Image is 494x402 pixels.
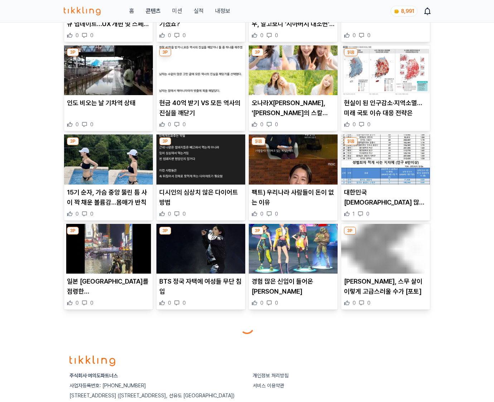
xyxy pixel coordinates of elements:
[275,210,278,217] span: 0
[156,134,246,221] div: 3P 디시인의 심상치 않은 다이어트 방법 디시인의 심상치 않은 다이어트 방법 0 0
[76,32,79,39] span: 0
[249,134,338,185] img: 팩트) 우리나라 사람들이 돈이 없는 이유
[159,48,171,56] div: 3P
[156,45,245,95] img: 현금 40억 받기 VS 모든 역사의 진실을 깨닫기
[353,121,356,128] span: 0
[341,224,430,274] img: 미야오 안나, 스무 살이 이렇게 고급스러울 수가 [포토]
[67,227,79,235] div: 3P
[341,134,430,185] img: 대한민국 성범죄자 많이 사는 동네 ,,
[341,224,430,310] div: 3P 미야오 안나, 스무 살이 이렇게 고급스러울 수가 [포토] [PERSON_NAME], 스무 살이 이렇게 고급스러울 수가 [포토] 0 0
[260,210,263,217] span: 0
[353,299,356,307] span: 0
[249,45,338,95] img: 오나라X김시은, '화자의 스칼렛'에서 붕어빵 모녀 투샷 공개…애틋한 꽃밭 데이트 포착
[260,121,263,128] span: 0
[64,7,101,15] img: 티끌링
[253,383,284,388] a: 서비스 이용약관
[215,7,230,15] a: 내정보
[344,227,356,235] div: 3P
[69,382,241,389] p: 사업자등록번호: [PHONE_NUMBER]
[275,121,278,128] span: 0
[344,187,427,207] p: 대한민국 [DEMOGRAPHIC_DATA] 많이 사는 동네 ,,
[367,299,370,307] span: 0
[156,224,246,310] div: 3P BTS 정국 자택에 여성들 무단 침입 BTS 정국 자택에 여성들 무단 침입 0 0
[159,137,171,145] div: 3P
[253,373,289,378] a: 개인정보 처리방침
[260,32,263,39] span: 0
[401,8,414,14] span: 8,991
[183,32,186,39] span: 0
[159,98,242,118] p: 현금 40억 받기 VS 모든 역사의 진실을 깨닫기
[275,299,278,307] span: 0
[90,210,93,217] span: 0
[76,299,79,307] span: 0
[67,187,150,207] p: 15기 순자, 가슴 중앙 뚫린 틈 사이 꽉 채운 볼륨감…몸매가 반칙
[64,45,153,95] img: 인도 비오는 날 기차역 상태
[344,48,358,56] div: 읽음
[367,121,370,128] span: 0
[69,392,241,399] p: [STREET_ADDRESS] ([STREET_ADDRESS], 선유도 [GEOGRAPHIC_DATA])
[129,7,134,15] a: 홈
[183,210,186,217] span: 0
[260,299,263,307] span: 0
[344,98,427,118] p: 현실이 된 인구감소·지역소멸…미래 국토 이슈 대응 전략은
[90,32,93,39] span: 0
[252,227,263,235] div: 3P
[353,210,355,217] span: 1
[67,137,79,145] div: 3P
[67,98,150,108] p: 인도 비오는 날 기차역 상태
[252,137,265,145] div: 읽음
[64,134,153,185] img: 15기 순자, 가슴 중앙 뚫린 틈 사이 꽉 채운 볼륨감…몸매가 반칙
[275,32,278,39] span: 0
[69,356,115,366] img: logo
[172,7,182,15] button: 미션
[168,210,171,217] span: 0
[64,134,153,221] div: 3P 15기 순자, 가슴 중앙 뚫린 틈 사이 꽉 채운 볼륨감…몸매가 반칙 15기 순자, 가슴 중앙 뚫린 틈 사이 꽉 채운 볼륨감…몸매가 반칙 0 0
[344,276,427,296] p: [PERSON_NAME], 스무 살이 이렇게 고급스러울 수가 [포토]
[248,134,338,221] div: 읽음 팩트) 우리나라 사람들이 돈이 없는 이유 팩트) 우리나라 사람들이 돈이 없는 이유 0 0
[366,210,369,217] span: 0
[69,372,241,379] p: 주식회사 여의도파트너스
[156,134,245,185] img: 디시인의 심상치 않은 다이어트 방법
[168,32,171,39] span: 0
[168,299,171,307] span: 0
[90,121,93,128] span: 0
[341,134,430,221] div: 읽음 대한민국 성범죄자 많이 사는 동네 ,, 대한민국 [DEMOGRAPHIC_DATA] 많이 사는 동네 ,, 1 0
[64,224,153,274] img: 일본 오사카를 점령한 베트남인들 ㄷㄷ ,,
[90,299,93,307] span: 0
[394,9,399,14] img: coin
[391,6,416,16] a: coin 8,991
[76,121,79,128] span: 0
[252,98,335,118] p: 오나라X[PERSON_NAME], '[PERSON_NAME]의 스칼렛'에서 붕어빵 모녀 투샷 공개…애틋한 꽃밭 데이트 포착
[252,276,335,296] p: 경험 많은 신입이 들어온 [PERSON_NAME]
[156,224,245,274] img: BTS 정국 자택에 여성들 무단 침입
[67,276,150,296] p: 일본 [GEOGRAPHIC_DATA]를 점령한 [DEMOGRAPHIC_DATA] ㄷㄷ ,,
[353,32,356,39] span: 0
[64,224,153,310] div: 3P 일본 오사카를 점령한 베트남인들 ㄷㄷ ,, 일본 [GEOGRAPHIC_DATA]를 점령한 [DEMOGRAPHIC_DATA] ㄷㄷ ,, 0 0
[146,7,161,15] a: 콘텐츠
[159,276,242,296] p: BTS 정국 자택에 여성들 무단 침입
[194,7,204,15] a: 실적
[341,45,430,132] div: 읽음 현실이 된 인구감소·지역소멸…미래 국토 이슈 대응 전략은 현실이 된 인구감소·지역소멸…미래 국토 이슈 대응 전략은 0 0
[67,48,79,56] div: 3P
[248,224,338,310] div: 3P 경험 많은 신입이 들어온 케데헌 경험 많은 신입이 들어온 [PERSON_NAME] 0 0
[341,45,430,95] img: 현실이 된 인구감소·지역소멸…미래 국토 이슈 대응 전략은
[252,187,335,207] p: 팩트) 우리나라 사람들이 돈이 없는 이유
[183,121,186,128] span: 0
[367,32,370,39] span: 0
[249,224,338,274] img: 경험 많은 신입이 들어온 케데헌
[159,187,242,207] p: 디시인의 심상치 않은 다이어트 방법
[248,45,338,132] div: 3P 오나라X김시은, '화자의 스칼렛'에서 붕어빵 모녀 투샷 공개…애틋한 꽃밭 데이트 포착 오나라X[PERSON_NAME], '[PERSON_NAME]의 스칼렛'에서 붕어빵 ...
[64,45,153,132] div: 3P 인도 비오는 날 기차역 상태 인도 비오는 날 기차역 상태 0 0
[76,210,79,217] span: 0
[183,299,186,307] span: 0
[252,48,263,56] div: 3P
[156,45,246,132] div: 3P 현금 40억 받기 VS 모든 역사의 진실을 깨닫기 현금 40억 받기 VS 모든 역사의 진실을 깨닫기 0 0
[159,227,171,235] div: 3P
[344,137,358,145] div: 읽음
[168,121,171,128] span: 0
